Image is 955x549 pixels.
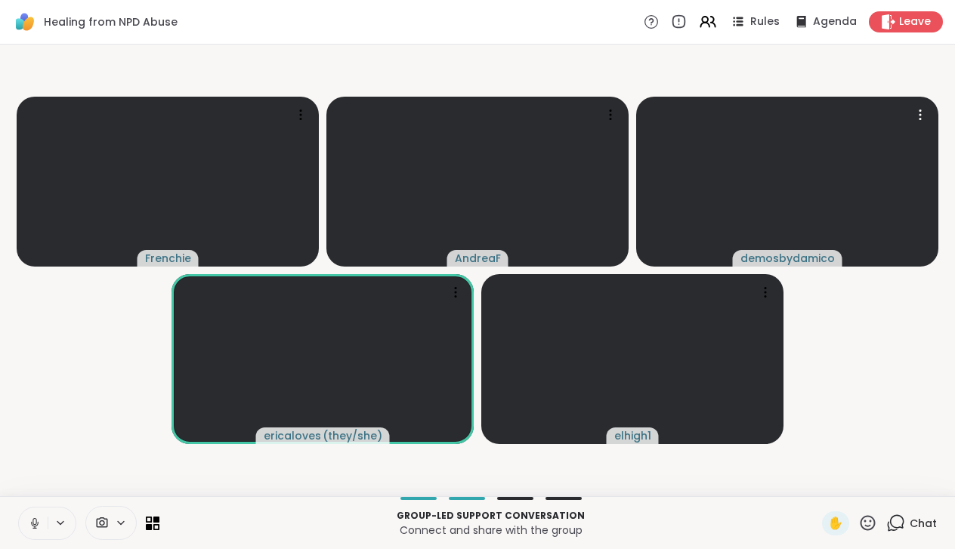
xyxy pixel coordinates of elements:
[899,14,931,29] span: Leave
[44,14,178,29] span: Healing from NPD Abuse
[614,428,651,443] span: elhigh1
[910,516,937,531] span: Chat
[168,523,813,538] p: Connect and share with the group
[264,428,321,443] span: ericaloves
[750,14,780,29] span: Rules
[168,509,813,523] p: Group-led support conversation
[455,251,501,266] span: AndreaF
[740,251,835,266] span: demosbydamico
[828,514,843,532] span: ✋
[12,9,38,35] img: ShareWell Logomark
[813,14,857,29] span: Agenda
[323,428,382,443] span: ( they/she )
[145,251,191,266] span: Frenchie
